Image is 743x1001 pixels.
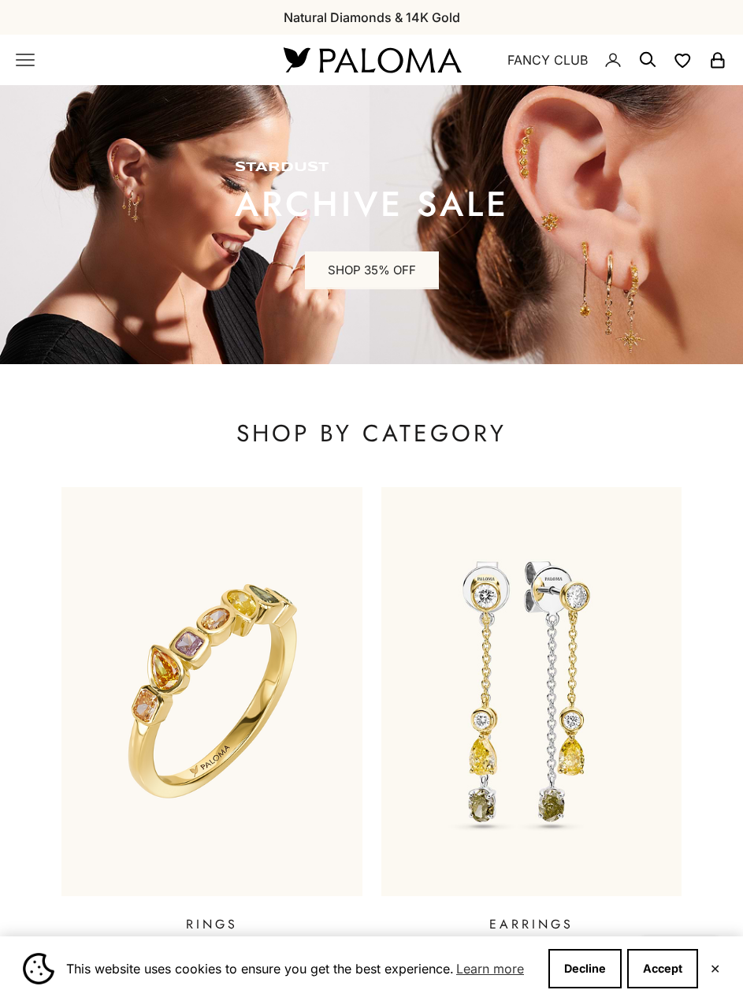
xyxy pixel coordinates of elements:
[235,160,509,176] p: STARDUST
[548,949,622,988] button: Decline
[16,50,246,69] nav: Primary navigation
[23,953,54,984] img: Cookie banner
[61,487,362,934] a: RINGS
[284,7,460,28] p: Natural Diamonds & 14K Gold
[305,251,439,289] a: SHOP 35% OFF
[381,487,682,934] a: EARRINGS
[489,915,574,934] p: EARRINGS
[61,418,682,449] p: SHOP BY CATEGORY
[454,957,526,981] a: Learn more
[507,50,588,70] a: FANCY CLUB
[627,949,698,988] button: Accept
[710,964,720,973] button: Close
[235,188,509,220] p: ARCHIVE SALE
[186,915,238,934] p: RINGS
[66,957,536,981] span: This website uses cookies to ensure you get the best experience.
[507,35,727,85] nav: Secondary navigation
